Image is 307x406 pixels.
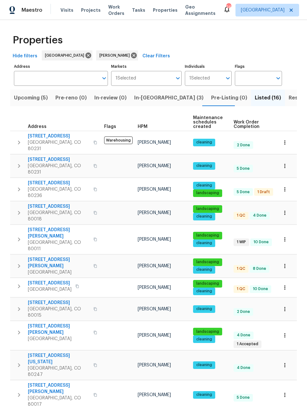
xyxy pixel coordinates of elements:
[28,257,90,269] span: [STREET_ADDRESS][PERSON_NAME]
[81,7,101,13] span: Projects
[194,233,222,238] span: landscaping
[104,136,133,144] span: Warehousing
[28,300,90,306] span: [STREET_ADDRESS]
[255,189,273,195] span: 1 Draft
[28,180,90,186] span: [STREET_ADDRESS]
[138,285,171,290] span: [PERSON_NAME]
[194,329,222,334] span: landscaping
[194,267,215,272] span: cleaning
[173,74,182,83] button: Open
[194,392,215,397] span: cleaning
[194,362,215,368] span: cleaning
[28,323,90,336] span: [STREET_ADDRESS][PERSON_NAME]
[194,240,215,246] span: cleaning
[42,50,92,60] div: [GEOGRAPHIC_DATA]
[234,333,253,338] span: 4 Done
[100,74,109,83] button: Open
[28,133,90,139] span: [STREET_ADDRESS]
[234,309,253,314] span: 2 Done
[96,50,138,60] div: [PERSON_NAME]
[28,280,72,286] span: [STREET_ADDRESS]
[132,8,145,12] span: Tasks
[28,336,90,342] span: [GEOGRAPHIC_DATA]
[94,93,127,102] span: In-review (0)
[142,52,170,60] span: Clear Filters
[138,393,171,397] span: [PERSON_NAME]
[234,341,261,347] span: 1 Accepted
[138,140,171,145] span: [PERSON_NAME]
[234,266,248,271] span: 1 QC
[194,214,215,219] span: cleaning
[226,4,231,10] div: 24
[28,203,90,210] span: [STREET_ADDRESS]
[14,93,48,102] span: Upcoming (5)
[28,269,90,276] span: [GEOGRAPHIC_DATA]
[234,286,248,292] span: 1 QC
[138,237,171,242] span: [PERSON_NAME]
[250,266,269,271] span: 8 Done
[234,239,248,245] span: 1 WIP
[193,116,223,129] span: Maintenance schedules created
[13,37,63,43] span: Properties
[116,76,136,81] span: 1 Selected
[194,289,215,294] span: cleaning
[138,187,171,192] span: [PERSON_NAME]
[250,213,269,218] span: 4 Done
[134,93,204,102] span: In-[GEOGRAPHIC_DATA] (3)
[194,163,215,168] span: cleaning
[140,50,172,62] button: Clear Filters
[138,363,171,367] span: [PERSON_NAME]
[138,164,171,168] span: [PERSON_NAME]
[28,186,90,199] span: [GEOGRAPHIC_DATA], CO 80236
[194,206,222,212] span: landscaping
[223,74,232,83] button: Open
[22,7,42,13] span: Maestro
[211,93,247,102] span: Pre-Listing (0)
[60,7,73,13] span: Visits
[28,352,90,365] span: [STREET_ADDRESS][US_STATE]
[234,166,252,171] span: 5 Done
[189,76,210,81] span: 1 Selected
[255,93,281,102] span: Listed (16)
[28,227,90,239] span: [STREET_ADDRESS][PERSON_NAME]
[194,337,215,342] span: cleaning
[185,4,216,16] span: Geo Assignments
[234,143,253,148] span: 2 Done
[234,213,248,218] span: 1 QC
[234,189,252,195] span: 5 Done
[28,239,90,252] span: [GEOGRAPHIC_DATA], CO 80011
[28,365,90,378] span: [GEOGRAPHIC_DATA], CO 80247
[234,395,252,400] span: 5 Done
[250,286,271,292] span: 10 Done
[138,307,171,311] span: [PERSON_NAME]
[194,306,215,312] span: cleaning
[138,333,171,338] span: [PERSON_NAME]
[99,52,132,59] span: [PERSON_NAME]
[28,382,90,395] span: [STREET_ADDRESS][PERSON_NAME]
[241,7,285,13] span: [GEOGRAPHIC_DATA]
[138,124,147,129] span: HPM
[45,52,87,59] span: [GEOGRAPHIC_DATA]
[55,93,87,102] span: Pre-reno (0)
[138,264,171,268] span: [PERSON_NAME]
[28,156,90,163] span: [STREET_ADDRESS]
[28,286,72,293] span: [GEOGRAPHIC_DATA]
[194,281,222,286] span: landscaping
[13,52,37,60] span: Hide filters
[251,239,271,245] span: 10 Done
[28,210,90,222] span: [GEOGRAPHIC_DATA], CO 80018
[28,139,90,152] span: [GEOGRAPHIC_DATA], CO 80231
[28,306,90,319] span: [GEOGRAPHIC_DATA], CO 80015
[194,183,215,188] span: cleaning
[194,190,222,196] span: landscaping
[234,120,273,129] span: Work Order Completion
[234,365,253,371] span: 4 Done
[111,65,182,68] label: Markets
[274,74,283,83] button: Open
[28,163,90,175] span: [GEOGRAPHIC_DATA], CO 80231
[185,65,232,68] label: Individuals
[194,140,215,145] span: cleaning
[104,124,116,129] span: Flags
[28,124,47,129] span: Address
[235,65,282,68] label: Flags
